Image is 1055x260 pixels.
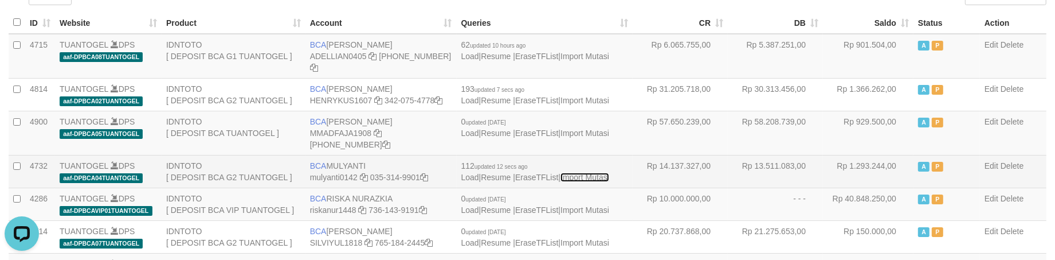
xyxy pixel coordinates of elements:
span: updated 12 secs ago [474,164,528,170]
a: Resume [481,96,511,105]
span: BCA [310,117,327,126]
td: MULYANTI 035-314-9901 [305,155,457,188]
span: 0 [461,194,506,203]
span: Paused [932,85,943,95]
span: updated [DATE] [465,229,505,235]
span: Paused [932,227,943,237]
th: Action [980,11,1046,34]
span: 193 [461,84,525,94]
td: Rp 5.387.251,00 [728,34,823,79]
span: | | | [461,40,609,61]
a: Delete [1001,84,1023,94]
span: Active [918,41,930,51]
td: DPS [55,188,162,220]
td: DPS [55,34,162,79]
td: Rp 57.650.239,00 [633,111,728,155]
a: Copy MMADFAJA1908 to clipboard [374,129,382,138]
td: [PERSON_NAME] 342-075-4778 [305,78,457,111]
span: | | | [461,161,609,182]
span: 62 [461,40,526,49]
a: Edit [985,194,998,203]
a: Import Mutasi [560,96,609,105]
a: Copy 7361439191 to clipboard [419,205,427,215]
span: | | | [461,117,609,138]
a: Import Mutasi [560,52,609,61]
td: Rp 1.366.262,00 [823,78,913,111]
a: Load [461,238,479,247]
a: ADELLIAN0405 [310,52,367,61]
span: Paused [932,162,943,172]
span: | | | [461,84,609,105]
a: Import Mutasi [560,173,609,182]
span: Active [918,162,930,172]
th: DB: activate to sort column ascending [728,11,823,34]
a: EraseTFList [515,238,558,247]
a: mulyanti0142 [310,173,358,182]
th: ID: activate to sort column ascending [25,11,55,34]
a: riskanur1448 [310,205,356,215]
a: HENRYKUS1607 [310,96,372,105]
td: DPS [55,155,162,188]
a: Copy SILVIYUL1818 to clipboard [364,238,372,247]
td: IDNTOTO [ DEPOSIT BCA G1 TUANTOGEL ] [162,34,305,79]
a: Copy 3420754778 to clipboard [434,96,442,105]
td: 4900 [25,111,55,155]
td: DPS [55,78,162,111]
td: Rp 20.737.868,00 [633,220,728,253]
td: Rp 30.313.456,00 [728,78,823,111]
a: EraseTFList [515,96,558,105]
a: SILVIYUL1818 [310,238,363,247]
a: Resume [481,173,511,182]
a: Copy 5655032115 to clipboard [310,63,318,72]
td: RISKA NURAZKIA 736-143-9191 [305,188,457,220]
span: BCA [310,161,327,170]
a: Resume [481,52,511,61]
td: Rp 901.504,00 [823,34,913,79]
span: BCA [310,40,327,49]
th: Product: activate to sort column ascending [162,11,305,34]
span: 0 [461,117,506,126]
span: Active [918,85,930,95]
a: EraseTFList [515,129,558,138]
a: Delete [1001,40,1023,49]
a: Copy ADELLIAN0405 to clipboard [368,52,376,61]
span: BCA [310,194,327,203]
a: Edit [985,84,998,94]
td: Rp 10.000.000,00 [633,188,728,220]
span: Active [918,227,930,237]
a: MMADFAJA1908 [310,129,371,138]
a: Edit [985,117,998,126]
a: Copy 4062282031 to clipboard [382,140,390,149]
a: Copy HENRYKUS1607 to clipboard [374,96,382,105]
span: aaf-DPBCA05TUANTOGEL [60,129,143,139]
span: 0 [461,227,506,236]
td: 4286 [25,188,55,220]
a: Import Mutasi [560,238,609,247]
span: Paused [932,41,943,51]
span: aaf-DPBCAVIP01TUANTOGEL [60,206,152,216]
td: [PERSON_NAME] [PHONE_NUMBER] [305,34,457,79]
a: Delete [1001,194,1023,203]
a: Load [461,52,479,61]
a: TUANTOGEL [60,84,108,94]
td: Rp 929.500,00 [823,111,913,155]
span: aaf-DPBCA04TUANTOGEL [60,173,143,183]
th: Account: activate to sort column ascending [305,11,457,34]
td: Rp 1.293.244,00 [823,155,913,188]
td: IDNTOTO [ DEPOSIT BCA G2 TUANTOGEL ] [162,220,305,253]
span: Paused [932,118,943,127]
td: IDNTOTO [ DEPOSIT BCA G2 TUANTOGEL ] [162,155,305,188]
span: Active [918,118,930,127]
td: [PERSON_NAME] 765-184-2445 [305,220,457,253]
span: | | | [461,194,609,215]
th: Saldo: activate to sort column ascending [823,11,913,34]
a: Resume [481,205,511,215]
td: Rp 150.000,00 [823,220,913,253]
span: aaf-DPBCA02TUANTOGEL [60,96,143,106]
td: 4814 [25,78,55,111]
th: Status [913,11,980,34]
span: aaf-DPBCA07TUANTOGEL [60,239,143,249]
a: TUANTOGEL [60,117,108,126]
th: Queries: activate to sort column ascending [457,11,633,34]
a: TUANTOGEL [60,40,108,49]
